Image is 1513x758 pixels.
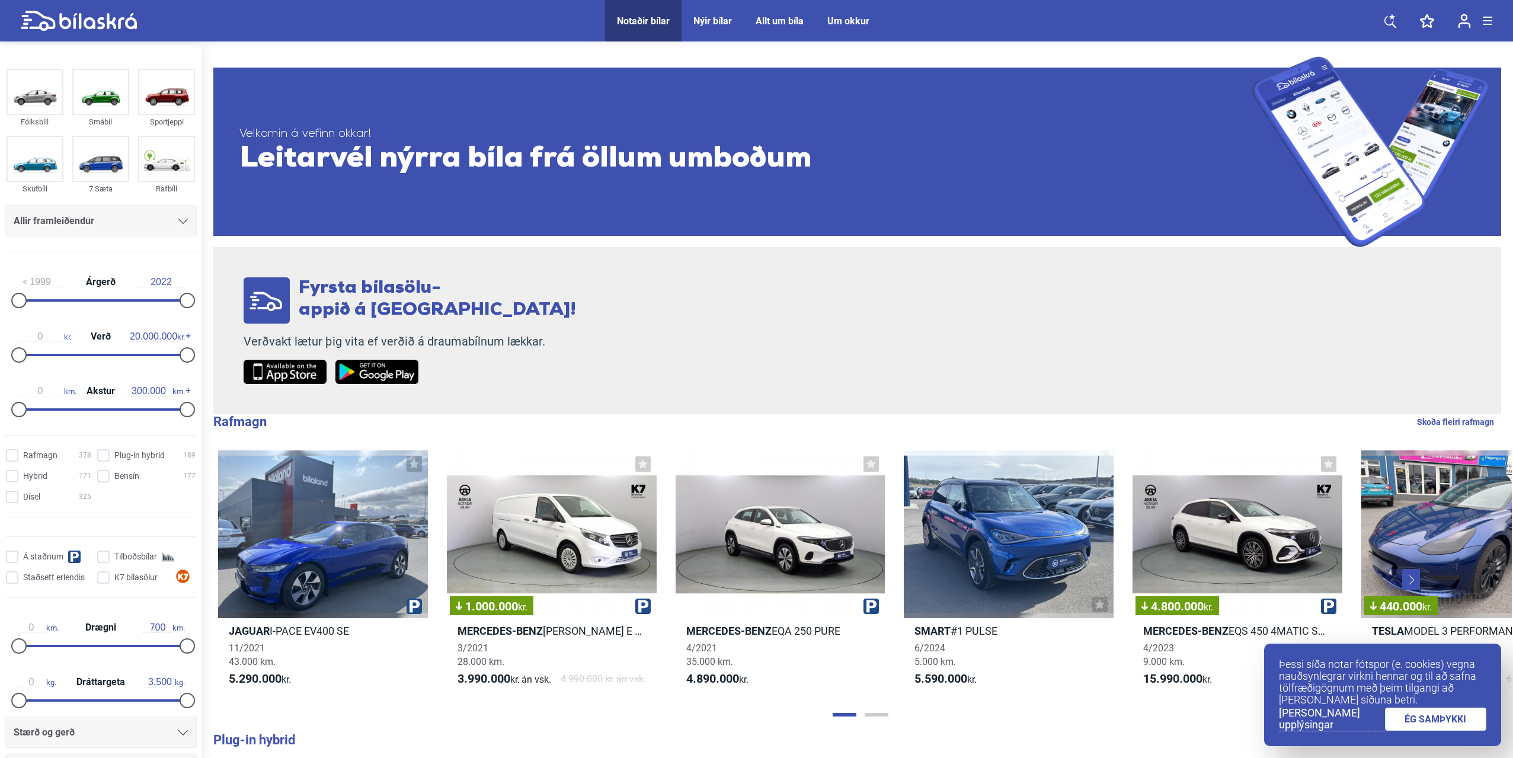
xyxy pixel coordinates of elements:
button: Next [1402,569,1420,590]
b: Mercedes-Benz [1143,625,1229,637]
span: Hybrid [23,470,47,482]
a: Mercedes-BenzEQA 250 PURE4/202135.000 km.4.890.000kr. [676,450,885,697]
span: kr. [1143,672,1212,686]
span: Bensín [114,470,139,482]
span: 378 [79,449,91,462]
h2: I-PACE EV400 SE [218,624,428,638]
span: 4.990.000 kr. [561,672,646,686]
b: Smart [914,625,951,637]
h2: [PERSON_NAME] E BUISNESS [447,624,657,638]
span: Tilboðsbílar [114,551,157,563]
span: 1.000.000 [456,600,527,612]
b: Plug-in hybrid [213,733,295,747]
h2: EQS 450 4MATIC SUV POWER [1133,624,1342,638]
span: Dráttargeta [73,677,128,687]
span: 189 [183,449,196,462]
span: kr. [686,672,748,686]
a: Um okkur [827,15,869,27]
div: 7 Sæta [72,182,129,196]
span: kr. [130,331,185,342]
p: Þessi síða notar fótspor (e. cookies) vegna nauðsynlegrar virkni hennar og til að safna tölfræðig... [1279,658,1486,706]
button: Page 2 [865,713,888,717]
div: Fólksbíll [7,115,63,129]
span: 4/2021 35.000 km. [686,642,733,667]
span: Rafmagn [23,449,57,462]
a: ÉG SAMÞYKKI [1385,708,1487,731]
button: Page 1 [833,713,856,717]
b: 15.990.000 [1143,671,1202,686]
span: kr. [1422,602,1432,613]
span: Plug-in hybrid [114,449,165,462]
span: Fyrsta bílasölu- appið á [GEOGRAPHIC_DATA]! [299,279,576,319]
span: km. [143,622,185,633]
span: kr. [17,331,72,342]
b: 3.990.000 [458,671,510,686]
b: Jaguar [229,625,270,637]
a: Smart#1 PULSE6/20245.000 km.5.590.000kr. [904,450,1114,697]
b: 4.890.000 [686,671,739,686]
span: kr. [914,672,977,686]
span: kr. [229,672,291,686]
h2: EQA 250 PURE [676,624,885,638]
span: 3/2021 28.000 km. [458,642,504,667]
span: Dísel [23,491,40,503]
span: km. [125,386,185,396]
span: kg. [145,677,185,687]
span: 171 [79,470,91,482]
span: Árgerð [83,277,119,287]
a: Skoða fleiri rafmagn [1417,414,1494,430]
b: Rafmagn [213,414,267,429]
a: JaguarI-PACE EV400 SE11/202143.000 km.5.290.000kr. [218,450,428,697]
span: Velkomin á vefinn okkar! [239,127,1252,142]
span: Akstur [84,386,118,396]
span: K7 bílasölur [114,571,158,584]
div: Rafbíll [138,182,195,196]
a: Nýir bílar [693,15,732,27]
div: Sportjeppi [138,115,195,129]
b: Mercedes-Benz [458,625,543,637]
span: Verð [88,332,114,341]
span: 325 [79,491,91,503]
span: kr. [1204,602,1213,613]
div: Smábíl [72,115,129,129]
div: Skutbíll [7,182,63,196]
a: Notaðir bílar [617,15,670,27]
span: 4/2023 9.000 km. [1143,642,1185,667]
p: Verðvakt lætur þig vita ef verðið á draumabílnum lækkar. [244,334,576,349]
a: 4.800.000kr.Mercedes-BenzEQS 450 4MATIC SUV POWER4/20239.000 km.15.990.000kr.20.790.000 kr. [1133,450,1342,697]
a: Allt um bíla [756,15,804,27]
a: 1.000.000kr.Mercedes-Benz[PERSON_NAME] E BUISNESS3/202128.000 km.3.990.000kr.4.990.000 kr. [447,450,657,697]
span: Á staðnum [23,551,63,563]
b: 5.590.000 [914,671,967,686]
span: kr. [458,672,551,686]
span: 177 [183,470,196,482]
a: [PERSON_NAME] upplýsingar [1279,707,1385,731]
b: 5.290.000 [229,671,282,686]
img: user-login.svg [1458,14,1471,28]
span: Allir framleiðendur [14,213,94,229]
span: Drægni [82,623,119,632]
span: Stærð og gerð [14,724,75,741]
span: km. [17,622,59,633]
button: Previous [1386,569,1403,590]
span: 4.800.000 [1141,600,1213,612]
span: 440.000 [1370,600,1432,612]
span: 6/2024 5.000 km. [914,642,956,667]
span: 11/2021 43.000 km. [229,642,276,667]
b: Tesla [1372,625,1404,637]
span: km. [17,386,76,396]
a: Velkomin á vefinn okkar!Leitarvél nýrra bíla frá öllum umboðum [213,56,1501,247]
span: kr. [518,602,527,613]
span: 6/2023 40.000 km. [1372,642,1419,667]
span: Leitarvél nýrra bíla frá öllum umboðum [239,142,1252,177]
span: kg. [17,677,56,687]
span: Staðsett erlendis [23,571,85,584]
b: Mercedes-Benz [686,625,772,637]
h2: #1 PULSE [904,624,1114,638]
